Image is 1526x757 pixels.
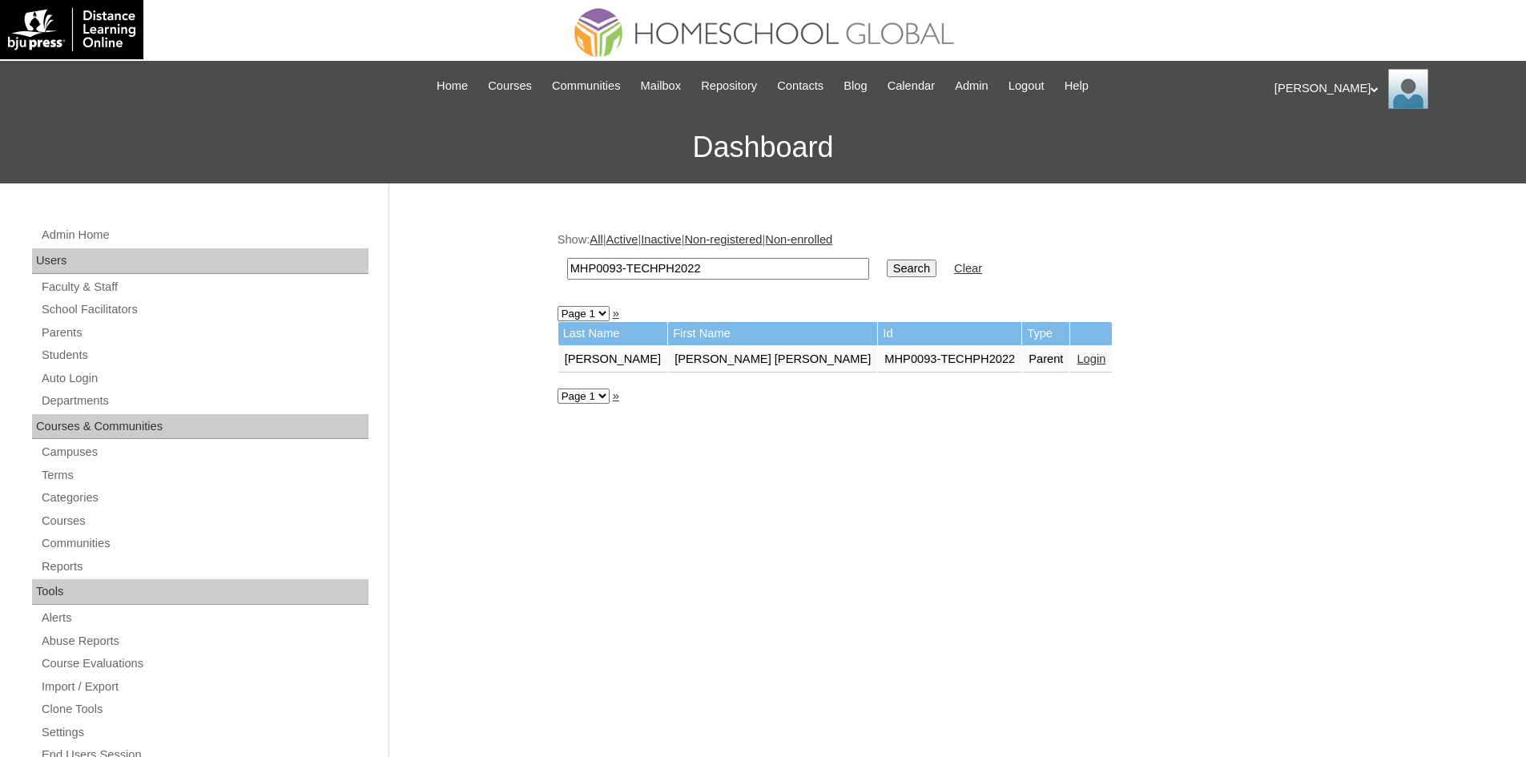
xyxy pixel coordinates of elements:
[558,346,668,373] td: [PERSON_NAME]
[40,608,368,628] a: Alerts
[558,232,1351,288] div: Show: | | | |
[947,77,997,95] a: Admin
[769,77,831,95] a: Contacts
[32,248,368,274] div: Users
[40,534,368,554] a: Communities
[693,77,765,95] a: Repository
[1057,77,1097,95] a: Help
[606,233,638,246] a: Active
[1077,352,1105,365] a: Login
[954,262,982,275] a: Clear
[880,77,943,95] a: Calendar
[40,488,368,508] a: Categories
[1022,346,1069,373] td: Parent
[552,77,621,95] span: Communities
[40,225,368,245] a: Admin Home
[40,654,368,674] a: Course Evaluations
[429,77,476,95] a: Home
[590,233,602,246] a: All
[844,77,867,95] span: Blog
[544,77,629,95] a: Communities
[633,77,690,95] a: Mailbox
[40,345,368,365] a: Students
[40,391,368,411] a: Departments
[40,723,368,743] a: Settings
[955,77,988,95] span: Admin
[1274,69,1510,109] div: [PERSON_NAME]
[1065,77,1089,95] span: Help
[888,77,935,95] span: Calendar
[613,307,619,320] a: »
[878,322,1021,345] td: Id
[40,323,368,343] a: Parents
[437,77,468,95] span: Home
[32,579,368,605] div: Tools
[835,77,875,95] a: Blog
[1388,69,1428,109] img: Ariane Ebuen
[641,233,682,246] a: Inactive
[567,258,869,280] input: Search
[40,511,368,531] a: Courses
[668,322,877,345] td: First Name
[488,77,532,95] span: Courses
[887,260,936,277] input: Search
[1009,77,1045,95] span: Logout
[685,233,763,246] a: Non-registered
[1022,322,1069,345] td: Type
[40,300,368,320] a: School Facilitators
[40,368,368,389] a: Auto Login
[40,442,368,462] a: Campuses
[777,77,823,95] span: Contacts
[668,346,877,373] td: [PERSON_NAME] [PERSON_NAME]
[878,346,1021,373] td: MHP0093-TECHPH2022
[40,631,368,651] a: Abuse Reports
[40,677,368,697] a: Import / Export
[1001,77,1053,95] a: Logout
[765,233,832,246] a: Non-enrolled
[641,77,682,95] span: Mailbox
[32,414,368,440] div: Courses & Communities
[613,389,619,402] a: »
[40,465,368,485] a: Terms
[558,322,668,345] td: Last Name
[8,8,135,51] img: logo-white.png
[40,277,368,297] a: Faculty & Staff
[40,699,368,719] a: Clone Tools
[40,557,368,577] a: Reports
[480,77,540,95] a: Courses
[8,111,1518,183] h3: Dashboard
[701,77,757,95] span: Repository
